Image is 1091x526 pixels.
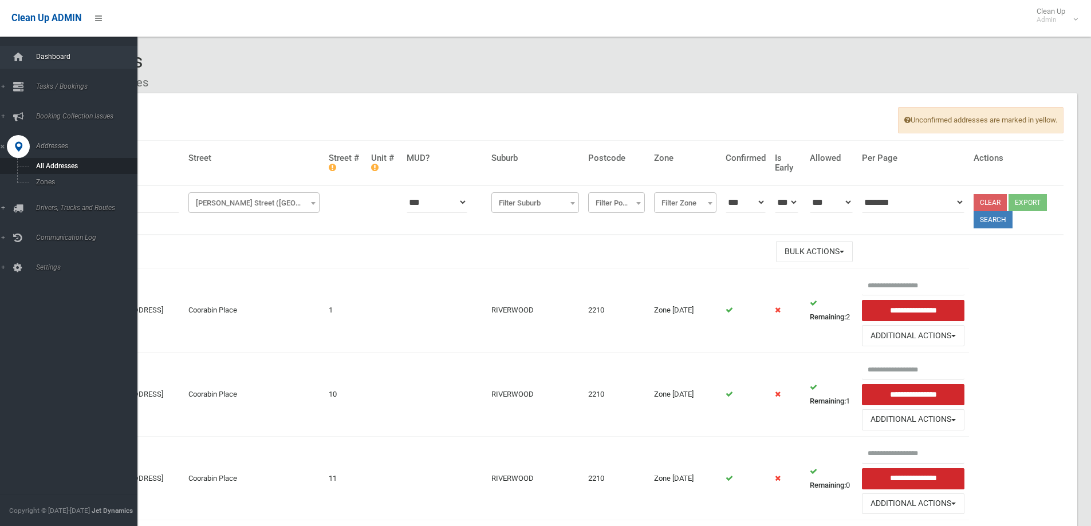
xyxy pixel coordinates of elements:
[591,195,642,211] span: Filter Postcode
[776,241,853,262] button: Bulk Actions
[324,353,367,437] td: 10
[324,436,367,520] td: 11
[649,268,721,353] td: Zone [DATE]
[33,162,136,170] span: All Addresses
[974,153,1059,163] h4: Actions
[974,211,1013,228] button: Search
[33,112,146,120] span: Booking Collection Issues
[775,153,801,172] h4: Is Early
[726,153,766,163] h4: Confirmed
[33,204,146,212] span: Drivers, Trucks and Routes
[33,142,146,150] span: Addresses
[805,268,857,353] td: 2
[584,353,649,437] td: 2210
[97,153,179,163] h4: Address
[810,481,846,489] strong: Remaining:
[654,153,716,163] h4: Zone
[810,397,846,405] strong: Remaining:
[487,353,584,437] td: RIVERWOOD
[371,153,397,172] h4: Unit #
[810,313,846,321] strong: Remaining:
[407,153,483,163] h4: MUD?
[184,353,324,437] td: Coorabin Place
[491,192,579,213] span: Filter Suburb
[588,192,645,213] span: Filter Postcode
[584,268,649,353] td: 2210
[649,436,721,520] td: Zone [DATE]
[862,153,965,163] h4: Per Page
[898,107,1064,133] span: Unconfirmed addresses are marked in yellow.
[862,493,965,515] button: Additional Actions
[184,436,324,520] td: Coorabin Place
[1037,15,1065,24] small: Admin
[188,153,320,163] h4: Street
[92,507,133,515] strong: Jet Dynamics
[974,194,1007,211] a: Clear
[805,353,857,437] td: 1
[33,263,146,271] span: Settings
[862,409,965,430] button: Additional Actions
[9,507,90,515] span: Copyright © [DATE]-[DATE]
[184,268,324,353] td: Coorabin Place
[494,195,576,211] span: Filter Suburb
[188,192,320,213] span: Alfred Street (CLEMTON PARK)
[33,53,146,61] span: Dashboard
[487,268,584,353] td: RIVERWOOD
[33,234,146,242] span: Communication Log
[654,192,716,213] span: Filter Zone
[491,153,579,163] h4: Suburb
[33,82,146,90] span: Tasks / Bookings
[324,268,367,353] td: 1
[862,325,965,346] button: Additional Actions
[1009,194,1047,211] button: Export
[657,195,714,211] span: Filter Zone
[588,153,645,163] h4: Postcode
[487,436,584,520] td: RIVERWOOD
[1031,7,1077,24] span: Clean Up
[649,353,721,437] td: Zone [DATE]
[805,436,857,520] td: 0
[11,13,81,23] span: Clean Up ADMIN
[810,153,852,163] h4: Allowed
[329,153,362,172] h4: Street #
[33,178,136,186] span: Zones
[584,436,649,520] td: 2210
[191,195,317,211] span: Alfred Street (CLEMTON PARK)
